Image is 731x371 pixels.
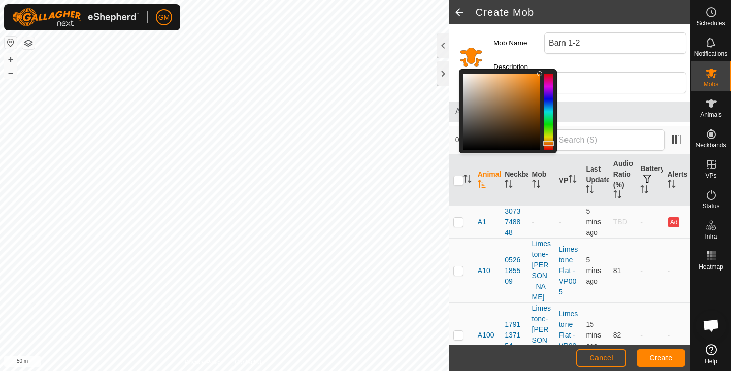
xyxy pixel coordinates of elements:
[696,310,726,341] a: Open chat
[663,239,690,303] td: -
[555,154,582,206] th: VP
[702,203,719,209] span: Status
[532,239,551,302] div: Limestone-[PERSON_NAME]
[158,12,170,23] span: GM
[694,51,727,57] span: Notifications
[559,245,578,296] a: Limestone Flat -VP005
[700,112,722,118] span: Animals
[476,6,690,18] h2: Create Mob
[705,233,717,240] span: Infra
[5,53,17,65] button: +
[582,154,609,206] th: Last Updated
[636,154,663,206] th: Battery
[5,37,17,49] button: Reset Map
[532,181,540,189] p-sorticon: Activate to sort
[586,320,601,350] span: 30 Aug 2025, 12:33 pm
[640,187,648,195] p-sorticon: Activate to sort
[613,266,621,275] span: 81
[586,187,594,195] p-sorticon: Activate to sort
[455,134,542,145] span: 0 selected of 120
[705,173,716,179] span: VPs
[636,239,663,303] td: -
[576,349,626,367] button: Cancel
[613,192,621,200] p-sorticon: Activate to sort
[668,181,676,189] p-sorticon: Activate to sort
[586,256,601,285] span: 30 Aug 2025, 12:43 pm
[569,176,577,184] p-sorticon: Activate to sort
[559,218,561,226] app-display-virtual-paddock-transition: -
[704,81,718,87] span: Mobs
[493,62,544,72] label: Description
[650,354,673,362] span: Create
[589,354,613,362] span: Cancel
[505,181,513,189] p-sorticon: Activate to sort
[501,154,527,206] th: Neckband
[235,358,264,367] a: Contact Us
[12,8,139,26] img: Gallagher Logo
[636,303,663,367] td: -
[478,217,486,227] span: A1
[609,154,636,206] th: Audio Ratio (%)
[542,129,665,151] input: Search (S)
[705,358,717,364] span: Help
[478,330,494,341] span: A100
[699,264,723,270] span: Heatmap
[663,154,690,206] th: Alerts
[474,154,501,206] th: Animal
[636,206,663,239] td: -
[478,181,486,189] p-sorticon: Activate to sort
[505,255,523,287] div: 0526185509
[613,331,621,339] span: 82
[613,218,627,226] span: TBD
[184,358,222,367] a: Privacy Policy
[668,217,679,227] button: Ad
[559,310,578,360] a: Limestone Flat -VP005
[528,154,555,206] th: Mob
[493,32,544,54] label: Mob Name
[532,217,551,227] div: -
[478,265,490,276] span: A10
[5,66,17,79] button: –
[696,20,725,26] span: Schedules
[586,207,601,237] span: 30 Aug 2025, 12:43 pm
[22,37,35,49] button: Map Layers
[455,106,684,118] span: Animals
[663,303,690,367] td: -
[637,349,685,367] button: Create
[463,176,472,184] p-sorticon: Activate to sort
[505,319,523,351] div: 1791137154
[532,303,551,367] div: Limestone-[PERSON_NAME]
[691,340,731,368] a: Help
[695,142,726,148] span: Neckbands
[505,206,523,238] div: 3073748848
